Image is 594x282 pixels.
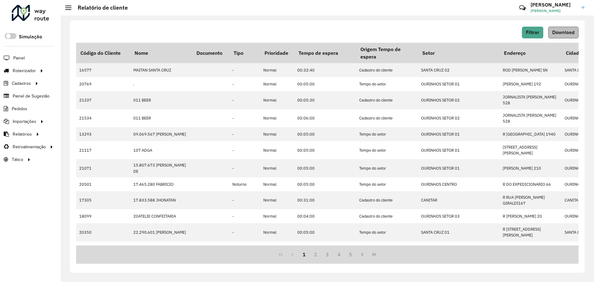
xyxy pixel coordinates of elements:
[260,241,294,259] td: Normal
[294,109,356,127] td: 00:06:00
[130,63,192,77] td: MAITAN SANTA CRUZ
[418,43,500,63] th: Setor
[130,241,192,259] td: 24 HORAS
[321,249,333,260] button: 3
[130,159,192,177] td: 15.807.673 [PERSON_NAME] DE
[548,27,579,38] button: Download
[500,43,562,63] th: Endereço
[76,209,130,223] td: 18099
[13,93,49,99] span: Painel de Sugestão
[260,43,294,63] th: Prioridade
[229,63,260,77] td: -
[294,141,356,159] td: 00:05:00
[192,43,229,63] th: Documento
[500,109,562,127] td: JORNALISTA [PERSON_NAME] 528
[500,91,562,109] td: JORNALISTA [PERSON_NAME] 528
[76,141,130,159] td: 21117
[260,141,294,159] td: Normal
[260,177,294,191] td: Normal
[76,43,130,63] th: Código do Cliente
[130,43,192,63] th: Nome
[500,209,562,223] td: R [PERSON_NAME] 20
[356,63,418,77] td: Cadastro do cliente
[298,249,310,260] button: 1
[294,241,356,259] td: 00:05:00
[130,223,192,241] td: 22.290.601 [PERSON_NAME]
[229,141,260,159] td: -
[260,91,294,109] td: Normal
[294,77,356,91] td: 00:05:00
[356,223,418,241] td: Tempo do setor
[76,241,130,259] td: 20173
[76,191,130,209] td: 17305
[13,144,46,150] span: Retroalimentação
[418,109,500,127] td: OURINHOS SETOR 02
[130,177,192,191] td: 17.465.280 FABRICIO
[260,159,294,177] td: Normal
[356,191,418,209] td: Cadastro do cliente
[13,67,36,74] span: Roteirizador
[294,91,356,109] td: 00:05:30
[526,30,539,35] span: Filtrar
[130,77,192,91] td: .
[418,223,500,241] td: SANTA CRUZ 01
[500,223,562,241] td: R [STREET_ADDRESS][PERSON_NAME]
[12,106,27,112] span: Pedidos
[294,177,356,191] td: 00:05:00
[356,209,418,223] td: Cadastro do cliente
[418,177,500,191] td: OURINHOS CENTRO
[12,80,31,87] span: Cadastros
[130,209,192,223] td: 20ATELIE CONFEITARIA
[13,118,36,125] span: Importações
[356,43,418,63] th: Origem Tempo de espera
[294,159,356,177] td: 00:05:00
[356,249,368,260] button: Next Page
[229,177,260,191] td: Noturno
[130,191,192,209] td: 17.833.588 JHONATAN
[229,109,260,127] td: -
[500,241,562,259] td: [STREET_ADDRESS][PERSON_NAME]
[76,109,130,127] td: 21534
[294,63,356,77] td: 00:32:40
[356,91,418,109] td: Cadastro do cliente
[418,241,500,259] td: SANTA CRUZ 02
[19,33,42,41] label: Simulação
[418,191,500,209] td: CANITAR
[294,43,356,63] th: Tempo de espera
[531,8,577,14] span: [PERSON_NAME]
[516,1,529,15] a: Contato Rápido
[356,109,418,127] td: Cadastro do cliente
[552,30,575,35] span: Download
[418,91,500,109] td: OURINHOS SETOR 02
[229,241,260,259] td: -
[310,249,321,260] button: 2
[229,91,260,109] td: -
[76,91,130,109] td: 21337
[260,209,294,223] td: Normal
[500,77,562,91] td: [PERSON_NAME] 192
[500,63,562,77] td: ROD [PERSON_NAME] SN
[260,77,294,91] td: Normal
[229,191,260,209] td: -
[260,127,294,141] td: Normal
[356,127,418,141] td: Tempo do setor
[500,127,562,141] td: R [GEOGRAPHIC_DATA] 1940
[76,223,130,241] td: 20350
[76,127,130,141] td: 13293
[522,27,543,38] button: Filtrar
[260,109,294,127] td: Normal
[76,177,130,191] td: 20501
[260,223,294,241] td: Normal
[260,191,294,209] td: Normal
[356,177,418,191] td: Tempo do setor
[13,131,32,137] span: Relatórios
[500,191,562,209] td: R RUA [PERSON_NAME] GIRALDI167
[418,63,500,77] td: SANTA CRUZ 02
[13,55,25,61] span: Painel
[71,4,128,11] h2: Relatório de cliente
[229,43,260,63] th: Tipo
[368,249,380,260] button: Last Page
[229,223,260,241] td: -
[76,63,130,77] td: 16577
[229,209,260,223] td: -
